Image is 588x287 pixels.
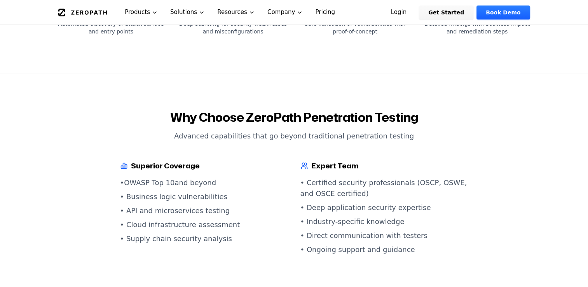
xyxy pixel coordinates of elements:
p: Automated discovery of attack surface and entry points [55,20,168,35]
li: • and beyond [120,177,288,188]
li: • Direct communication with testers [300,230,468,241]
a: Book Demo [476,5,530,19]
p: Deep scanning for security weaknesses and misconfigurations [177,20,290,35]
a: OWASP Top 10 (opens in a new tab) [124,178,174,187]
li: • Ongoing support and guidance [300,244,468,255]
p: Advanced capabilities that go beyond traditional penetration testing [55,131,534,142]
h3: Expert Team [300,160,468,171]
li: • Deep application security expertise [300,202,468,213]
h2: Why Choose ZeroPath Penetration Testing [55,110,534,124]
li: • Certified security professionals (OSCP, OSWE, and OSCE certified) [300,177,468,199]
li: • Business logic vulnerabilities [120,191,288,202]
a: Login [382,5,416,19]
h3: Superior Coverage [120,160,288,171]
li: • Cloud infrastructure assessment [120,219,288,230]
a: Get Started [419,5,473,19]
li: • API and microservices testing [120,205,288,216]
p: Detailed findings with business impact and remediation steps [421,20,534,35]
li: • Industry-specific knowledge [300,216,468,227]
li: • Supply chain security analysis [120,233,288,244]
p: Safe validation of vulnerabilities with proof-of-concept [299,20,412,35]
